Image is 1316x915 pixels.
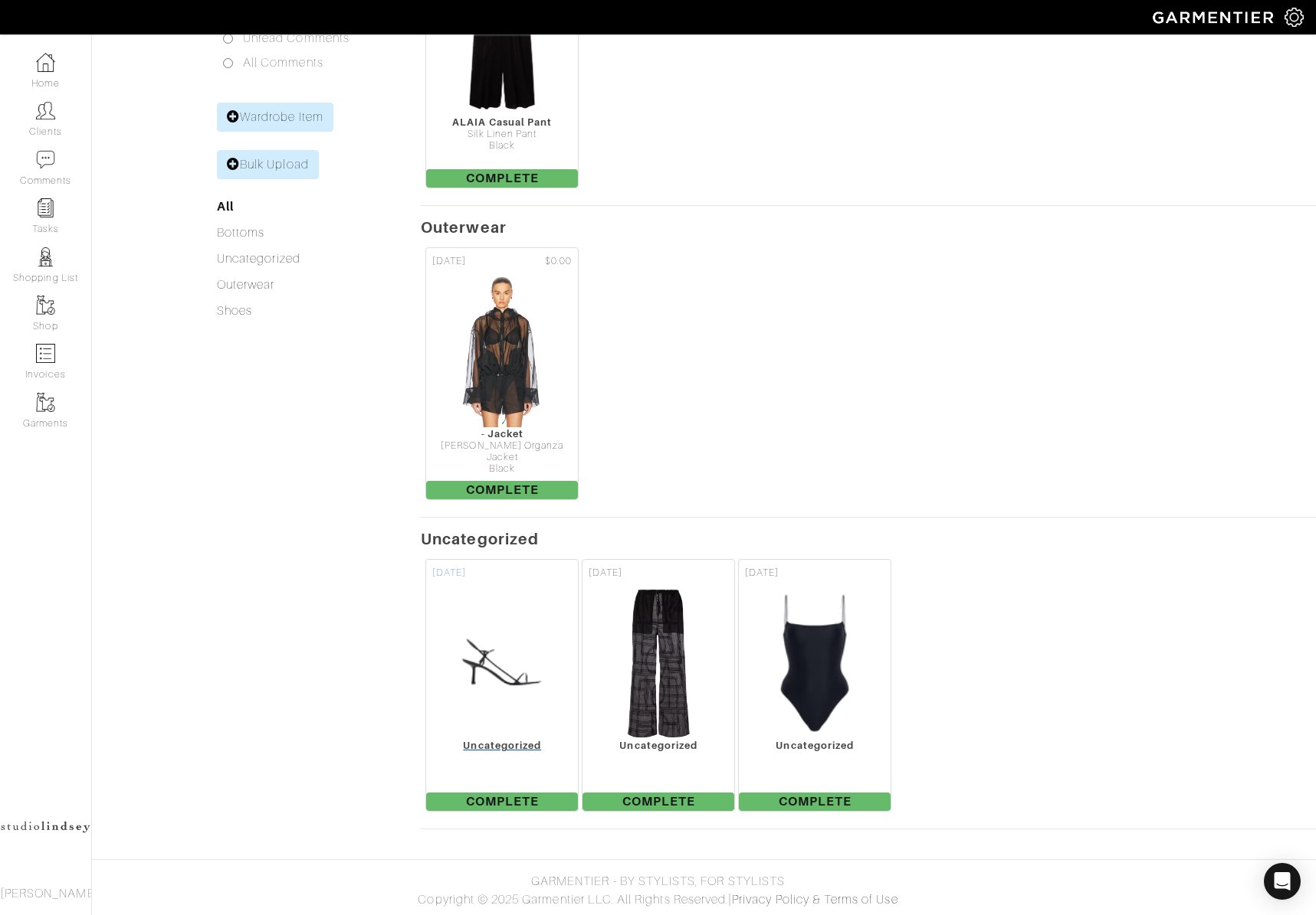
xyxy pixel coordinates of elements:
span: [DATE] [432,566,466,580]
span: Complete [583,792,734,811]
img: garments-icon-b7da505a4dc4fd61783c78ac3ca0ef83fa9d6f193b1c9dc38574b1d14d53ca28.png [36,296,55,315]
span: $0.00 [545,254,572,269]
span: Complete [426,792,578,811]
label: Unread Comments [243,29,350,47]
img: WdbnpS2G4sA25XXeuxUp9Ww9 [611,587,706,740]
div: Silk Linen Pant [426,129,578,140]
div: Open Intercom Messenger [1264,863,1301,900]
div: Uncategorized [739,740,891,751]
img: dashboard-icon-dbcd8f5a0b271acd01030246c82b418ddd0df26cd7fceb0bd07c9910d44c42f6.png [36,53,55,72]
div: ALAIA Casual Pant [426,116,578,128]
div: - Jacket [426,428,578,440]
a: [DATE] Uncategorized Complete [737,557,893,813]
div: Black [426,140,578,152]
img: h27c3Lcz3mnEfUCWVkVX846N [454,587,550,740]
span: Complete [426,169,578,188]
a: Uncategorized [217,252,300,266]
img: comment-icon-a0a6a9ef722e966f86d9cbdc48e553b5cf19dbc54f86b18d962a5391bc8f6eb6.png [36,150,55,169]
a: Outerwear [217,278,274,292]
img: vodtv7Hwd88q6w3UFKNCht3C [766,587,863,740]
a: [DATE] Uncategorized Complete [580,557,737,813]
span: Complete [739,792,891,811]
a: Privacy Policy & Terms of Use [732,893,898,907]
img: b1cVXErfugVvc9sC7SrX9zbF [451,275,553,428]
div: Black [426,463,578,475]
span: [DATE] [589,566,622,580]
span: [DATE] [745,566,779,580]
img: orders-icon-0abe47150d42831381b5fb84f609e132dff9fe21cb692f30cb5eec754e2cba89.png [36,344,55,363]
div: Uncategorized [583,740,734,751]
img: reminder-icon-8004d30b9f0a5d33ae49ab947aed9ed385cf756f9e5892f1edd6e32f2345188e.png [36,198,55,217]
a: All [217,199,234,214]
a: Shoes [217,304,252,318]
h5: Outerwear [421,218,1316,237]
span: Complete [426,481,578,499]
a: Bulk Upload [217,150,319,179]
span: [DATE] [432,254,466,269]
img: clients-icon-6bae9207a08558b7cb47a8932f037763ab4055f8c8b6bfacd5dc20c3e0201464.png [36,101,55,120]
img: garments-icon-b7da505a4dc4fd61783c78ac3ca0ef83fa9d6f193b1c9dc38574b1d14d53ca28.png [36,393,55,412]
div: Uncategorized [426,740,578,751]
div: [PERSON_NAME] Organza Jacket [426,440,578,464]
img: gear-icon-white-bd11855cb880d31180b6d7d6211b90ccbf57a29d726f0c71d8c61bd08dd39cc2.png [1285,8,1304,27]
h5: Uncategorized [421,530,1316,548]
a: [DATE] Uncategorized Complete [424,557,580,813]
a: Wardrobe Item [217,103,333,132]
img: garmentier-logo-header-white-b43fb05a5012e4ada735d5af1a66efaba907eab6374d6393d1fbf88cb4ef424d.png [1145,4,1285,31]
img: stylists-icon-eb353228a002819b7ec25b43dbf5f0378dd9e0616d9560372ff212230b889e62.png [36,247,55,266]
label: All Comments [243,54,323,72]
span: Copyright © 2025 Garmentier LLC. All Rights Reserved. [418,893,728,907]
a: [DATE] $0.00 - Jacket [PERSON_NAME] Organza Jacket Black Complete [424,246,580,502]
a: Bottoms [217,226,264,240]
